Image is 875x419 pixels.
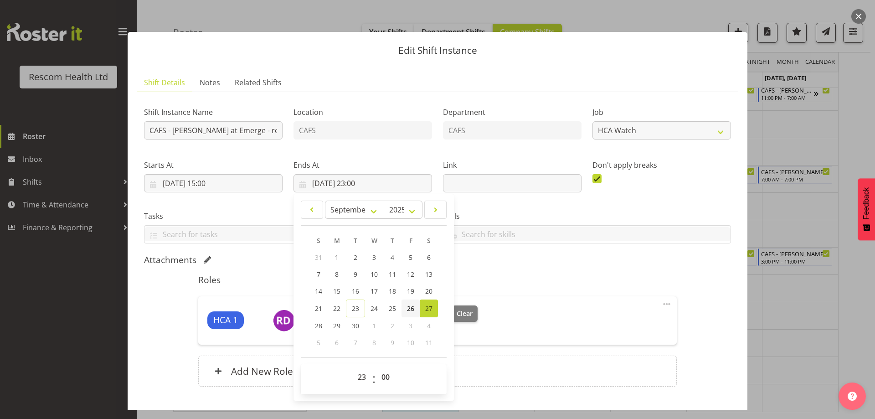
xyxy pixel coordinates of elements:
[365,300,383,317] a: 24
[352,304,359,313] span: 23
[328,317,346,334] a: 29
[144,160,283,171] label: Starts At
[425,338,432,347] span: 11
[372,368,376,391] span: :
[346,283,365,300] a: 16
[443,160,582,171] label: Link
[372,253,376,262] span: 3
[198,274,676,285] h5: Roles
[407,338,414,347] span: 10
[383,249,401,266] a: 4
[333,304,340,313] span: 22
[354,270,357,279] span: 9
[335,253,339,262] span: 1
[333,287,340,295] span: 15
[309,266,328,283] a: 7
[391,236,394,245] span: T
[371,270,378,279] span: 10
[858,178,875,240] button: Feedback - Show survey
[848,392,857,401] img: help-xxl-2.png
[309,283,328,300] a: 14
[425,304,432,313] span: 27
[328,266,346,283] a: 8
[346,249,365,266] a: 2
[309,300,328,317] a: 21
[592,160,731,171] label: Don't apply breaks
[309,317,328,334] a: 28
[389,304,396,313] span: 25
[425,270,432,279] span: 13
[427,253,431,262] span: 6
[443,107,582,118] label: Department
[354,338,357,347] span: 7
[365,283,383,300] a: 17
[452,305,478,322] button: Clear
[420,283,438,300] a: 20
[427,321,431,330] span: 4
[401,283,420,300] a: 19
[409,253,412,262] span: 5
[293,174,432,192] input: Click to select...
[443,227,731,241] input: Search for skills
[389,287,396,295] span: 18
[144,77,185,88] span: Shift Details
[352,287,359,295] span: 16
[335,270,339,279] span: 8
[443,211,731,222] label: Skills
[420,300,438,317] a: 27
[293,160,432,171] label: Ends At
[354,236,357,245] span: T
[315,304,322,313] span: 21
[425,287,432,295] span: 20
[333,321,340,330] span: 29
[315,253,322,262] span: 31
[457,309,473,319] span: Clear
[352,321,359,330] span: 30
[407,287,414,295] span: 19
[334,236,340,245] span: M
[401,300,420,317] a: 26
[407,270,414,279] span: 12
[317,236,320,245] span: S
[235,77,282,88] span: Related Shifts
[200,77,220,88] span: Notes
[371,236,377,245] span: W
[383,300,401,317] a: 25
[315,321,322,330] span: 28
[862,187,870,219] span: Feedback
[354,253,357,262] span: 2
[372,338,376,347] span: 8
[346,300,365,317] a: 23
[365,266,383,283] a: 10
[401,266,420,283] a: 12
[315,287,322,295] span: 14
[144,174,283,192] input: Click to select...
[144,211,432,222] label: Tasks
[420,249,438,266] a: 6
[144,121,283,140] input: Shift Instance Name
[592,107,731,118] label: Job
[317,338,320,347] span: 5
[427,236,431,245] span: S
[346,317,365,334] a: 30
[365,249,383,266] a: 3
[137,46,738,55] p: Edit Shift Instance
[317,270,320,279] span: 7
[144,227,432,241] input: Search for tasks
[328,283,346,300] a: 15
[328,249,346,266] a: 1
[409,236,412,245] span: F
[409,321,412,330] span: 3
[383,283,401,300] a: 18
[335,338,339,347] span: 6
[420,266,438,283] a: 13
[391,338,394,347] span: 9
[372,321,376,330] span: 1
[144,254,196,265] h5: Attachments
[144,107,283,118] label: Shift Instance Name
[213,314,238,327] span: HCA 1
[389,270,396,279] span: 11
[383,266,401,283] a: 11
[407,304,414,313] span: 26
[231,365,293,377] h6: Add New Role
